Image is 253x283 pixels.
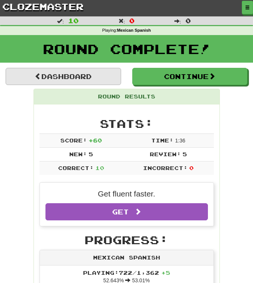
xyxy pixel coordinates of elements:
[45,188,208,199] p: Get fluent faster.
[186,17,191,24] span: 0
[161,270,170,276] span: + 5
[95,165,104,171] span: 10
[150,151,181,157] span: Review:
[39,234,214,246] h2: Progress:
[34,89,219,104] div: Round Results
[143,165,188,171] span: Incorrect:
[183,151,187,157] span: 5
[151,137,174,144] span: Time:
[132,68,248,85] button: Continue
[45,203,208,220] a: Get
[39,117,214,130] h2: Stats:
[3,41,250,56] h1: Round Complete!
[175,138,185,144] span: 1 : 36
[68,17,79,24] span: 10
[89,137,102,144] span: + 60
[129,17,135,24] span: 0
[58,165,94,171] span: Correct:
[118,18,125,23] span: :
[89,151,93,157] span: 5
[174,18,181,23] span: :
[6,68,121,85] a: Dashboard
[60,137,87,144] span: Score:
[189,165,194,171] span: 0
[83,270,170,276] span: Playing: 722 / 1,362
[57,18,64,23] span: :
[69,151,87,157] span: New:
[117,28,151,32] strong: Mexican Spanish
[40,250,214,265] div: Mexican Spanish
